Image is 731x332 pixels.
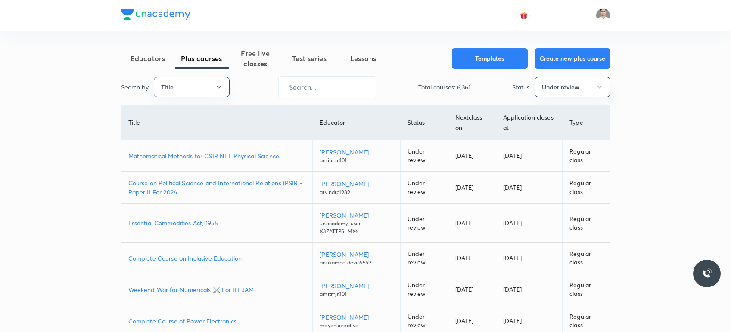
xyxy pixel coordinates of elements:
a: [PERSON_NAME]amitrnjn101 [320,148,393,164]
a: Complete Course on Inclusive Education [128,254,306,263]
button: Title [154,77,230,97]
p: amitrnjn101 [320,157,393,164]
button: Templates [452,48,528,69]
td: [DATE] [496,274,563,305]
input: Search... [279,76,376,98]
th: Status [400,105,448,140]
th: Educator [313,105,400,140]
th: Next class on [448,105,496,140]
p: [PERSON_NAME] [320,148,393,157]
a: [PERSON_NAME]mayankcreative [320,313,393,329]
p: [PERSON_NAME] [320,281,393,290]
td: Under review [400,274,448,305]
button: Create new plus course [535,48,610,69]
p: [PERSON_NAME] [320,211,393,220]
a: Complete Course of Power Electronics [128,317,306,326]
td: Regular class [563,140,610,172]
td: Under review [400,172,448,204]
p: Total courses: 6,361 [418,83,470,92]
a: Mathematical Methods for CSIR NET Physical Science [128,151,306,160]
td: Under review [400,204,448,243]
a: [PERSON_NAME]anukampa.devi-6592 [320,250,393,267]
th: Title [121,105,313,140]
img: Mant Lal [596,8,610,23]
a: Weekend War for Numericals ⚔️ For IIT JAM [128,285,306,294]
td: [DATE] [448,140,496,172]
td: [DATE] [496,172,563,204]
td: [DATE] [496,140,563,172]
p: [PERSON_NAME] [320,179,393,188]
p: mayankcreative [320,322,393,329]
a: [PERSON_NAME]amitrnjn101 [320,281,393,298]
a: [PERSON_NAME]arvindrp1989 [320,179,393,196]
td: Under review [400,243,448,274]
img: Company Logo [121,9,190,20]
button: avatar [517,9,531,22]
a: Company Logo [121,9,190,22]
a: Essential Commodities Act, 1955 [128,218,306,227]
a: Course on Political Science and International Relations (PSIR)-Paper II For 2026 [128,178,306,197]
p: Status [512,83,529,92]
p: anukampa.devi-6592 [320,259,393,267]
span: Lessons [336,53,390,64]
td: [DATE] [448,204,496,243]
p: Search by [121,83,149,92]
p: amitrnjn101 [320,290,393,298]
td: [DATE] [448,243,496,274]
td: Regular class [563,243,610,274]
button: Under review [535,77,610,97]
p: [PERSON_NAME] [320,250,393,259]
td: [DATE] [448,274,496,305]
a: [PERSON_NAME]unacademy-user-X3ZATTPSLMX6 [320,211,393,235]
th: Type [563,105,610,140]
img: avatar [520,12,528,19]
span: Educators [121,53,175,64]
img: ttu [702,268,712,279]
p: [PERSON_NAME] [320,313,393,322]
td: Under review [400,140,448,172]
td: [DATE] [496,204,563,243]
span: Plus courses [175,53,229,64]
td: Regular class [563,204,610,243]
td: [DATE] [448,172,496,204]
span: Free live classes [229,48,283,69]
td: Regular class [563,172,610,204]
p: arvindrp1989 [320,188,393,196]
span: Test series [283,53,336,64]
p: unacademy-user-X3ZATTPSLMX6 [320,220,393,235]
th: Application closes at [496,105,563,140]
td: Regular class [563,274,610,305]
td: [DATE] [496,243,563,274]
